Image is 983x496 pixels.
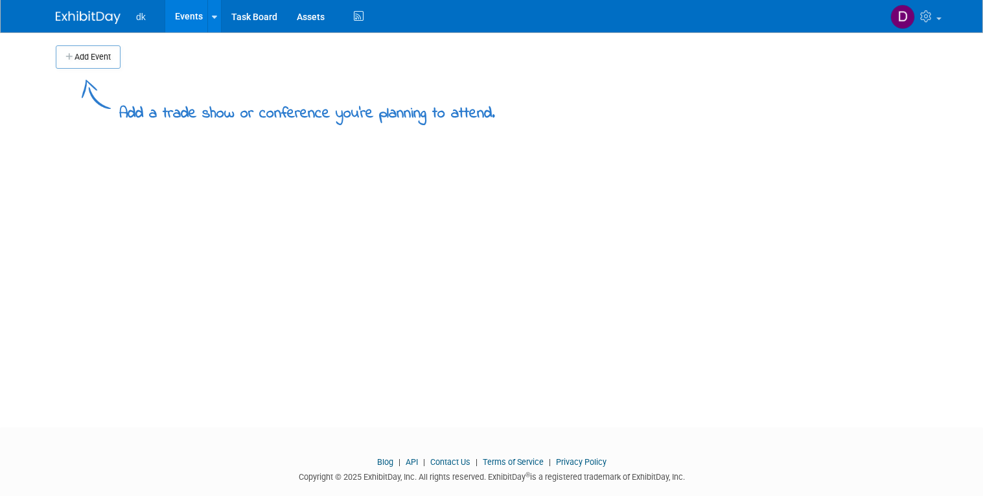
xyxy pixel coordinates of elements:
[526,471,530,478] sup: ®
[483,457,544,467] a: Terms of Service
[56,11,121,24] img: ExhibitDay
[377,457,393,467] a: Blog
[406,457,418,467] a: API
[395,457,404,467] span: |
[472,457,481,467] span: |
[546,457,554,467] span: |
[420,457,428,467] span: |
[890,5,915,29] img: dakota jackson
[119,93,495,125] div: Add a trade show or conference you're planning to attend.
[430,457,470,467] a: Contact Us
[56,45,121,69] button: Add Event
[136,12,146,22] span: dk
[556,457,607,467] a: Privacy Policy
